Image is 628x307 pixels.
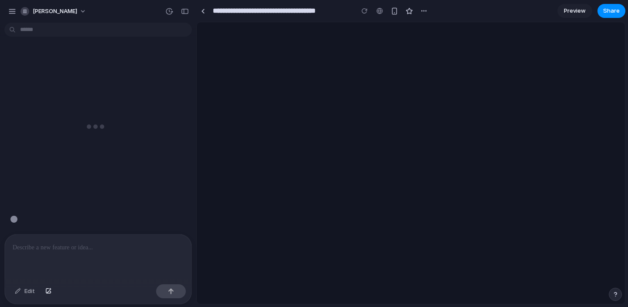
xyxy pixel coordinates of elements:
[603,7,620,15] span: Share
[17,4,91,18] button: [PERSON_NAME]
[564,7,586,15] span: Preview
[597,4,625,18] button: Share
[33,7,77,16] span: [PERSON_NAME]
[557,4,592,18] a: Preview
